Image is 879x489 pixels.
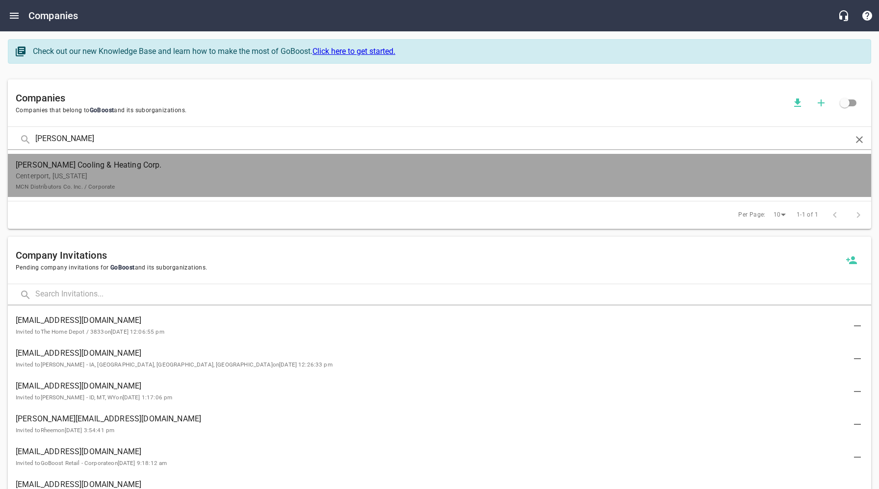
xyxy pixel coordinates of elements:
[16,263,840,273] span: Pending company invitations for and its suborganizations.
[8,154,871,197] a: [PERSON_NAME] Cooling & Heating Corp.Centerport, [US_STATE]MCN Distributors Co. Inc. / Corporate
[832,4,855,27] button: Live Chat
[809,91,833,115] button: Add a new company
[16,427,114,434] small: Invited to Rheem on [DATE] 3:54:41 pm
[770,208,789,221] div: 10
[786,91,809,115] button: Download companies
[16,347,848,359] span: [EMAIL_ADDRESS][DOMAIN_NAME]
[16,106,786,116] span: Companies that belong to and its suborganizations.
[16,380,848,392] span: [EMAIL_ADDRESS][DOMAIN_NAME]
[35,129,844,150] input: Search Companies...
[846,445,869,469] button: Delete Invitation
[846,380,869,403] button: Delete Invitation
[738,210,766,220] span: Per Page:
[28,8,78,24] h6: Companies
[846,413,869,436] button: Delete Invitation
[16,460,167,466] small: Invited to GoBoost Retail - Corporate on [DATE] 9:18:12 am
[16,394,172,401] small: Invited to [PERSON_NAME] - ID, MT, WY on [DATE] 1:17:06 pm
[16,315,848,326] span: [EMAIL_ADDRESS][DOMAIN_NAME]
[16,413,848,425] span: [PERSON_NAME][EMAIL_ADDRESS][DOMAIN_NAME]
[33,46,861,57] div: Check out our new Knowledge Base and learn how to make the most of GoBoost.
[16,361,333,368] small: Invited to [PERSON_NAME] - IA, [GEOGRAPHIC_DATA], [GEOGRAPHIC_DATA], [GEOGRAPHIC_DATA] on [DATE] ...
[16,183,115,190] small: MCN Distributors Co. Inc. / Corporate
[16,446,848,458] span: [EMAIL_ADDRESS][DOMAIN_NAME]
[846,347,869,370] button: Delete Invitation
[797,210,818,220] span: 1-1 of 1
[855,4,879,27] button: Support Portal
[16,247,840,263] h6: Company Invitations
[16,328,164,335] small: Invited to The Home Depot / 3833 on [DATE] 12:06:55 pm
[35,284,871,305] input: Search Invitations...
[108,264,134,271] span: GoBoost
[16,159,848,171] span: [PERSON_NAME] Cooling & Heating Corp.
[16,90,786,106] h6: Companies
[312,47,395,56] a: Click here to get started.
[90,107,114,114] span: GoBoost
[2,4,26,27] button: Open drawer
[846,314,869,338] button: Delete Invitation
[833,91,856,115] span: Click to view all companies
[840,248,863,272] button: Invite a new company
[16,171,848,192] p: Centerport, [US_STATE]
